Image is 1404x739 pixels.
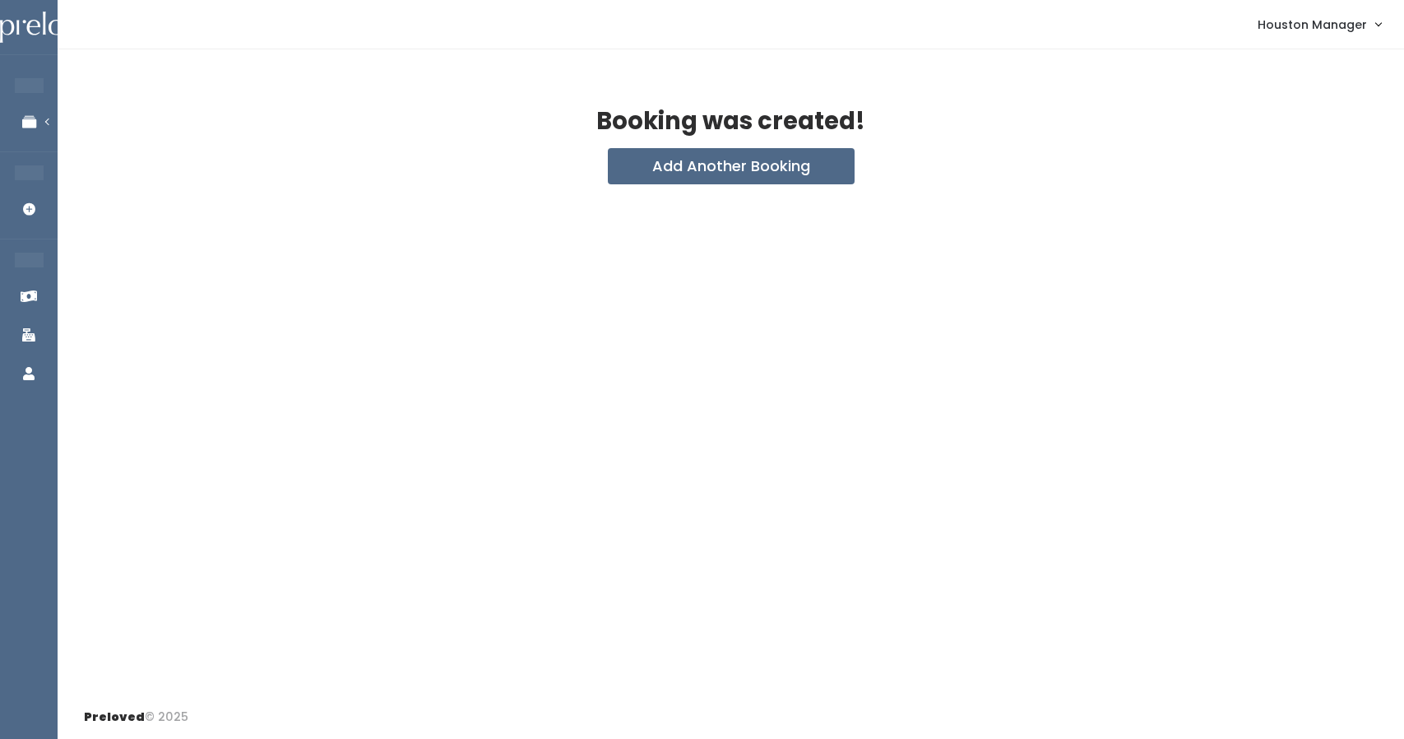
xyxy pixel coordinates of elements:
a: Houston Manager [1241,7,1397,42]
span: Preloved [84,709,145,725]
div: © 2025 [84,695,188,726]
span: Houston Manager [1258,16,1367,34]
h2: Booking was created! [596,109,865,135]
button: Add Another Booking [608,148,855,184]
